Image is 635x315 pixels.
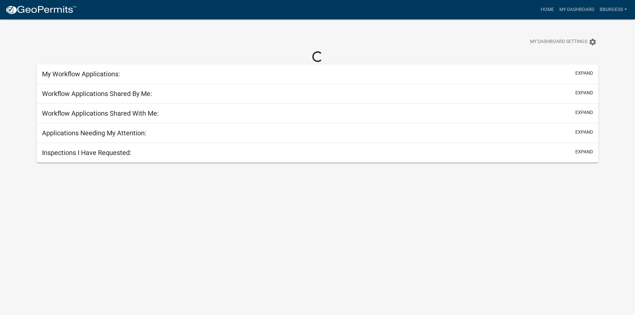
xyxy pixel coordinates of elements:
h5: Workflow Applications Shared With Me: [42,109,159,117]
button: expand [575,70,593,77]
a: My Dashboard [557,3,597,16]
a: Home [538,3,557,16]
button: expand [575,89,593,96]
span: My Dashboard Settings [530,38,587,46]
a: Bburgess [597,3,630,16]
h5: Applications Needing My Attention: [42,129,146,137]
h5: Inspections I Have Requested: [42,149,131,157]
button: My Dashboard Settingssettings [525,35,602,48]
button: expand [575,109,593,116]
button: expand [575,148,593,155]
i: settings [589,38,597,46]
button: expand [575,129,593,136]
h5: My Workflow Applications: [42,70,120,78]
h5: Workflow Applications Shared By Me: [42,90,152,98]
